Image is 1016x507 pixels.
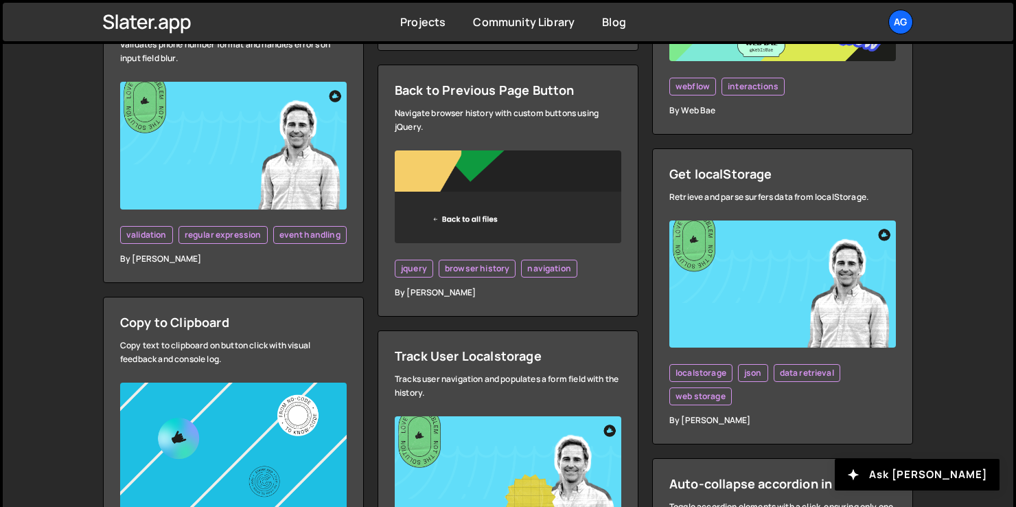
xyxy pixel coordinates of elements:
[744,368,762,379] span: json
[395,150,621,243] img: Screenshot%202024-05-24%20at%203.00.29%E2%80%AFPM.png
[395,286,621,300] div: By [PERSON_NAME]
[120,314,347,330] div: Copy to Clipboard
[835,459,1000,491] button: Ask [PERSON_NAME]
[676,81,710,92] span: webflow
[669,104,896,117] div: By Web Bae
[602,14,626,30] a: Blog
[185,229,262,240] span: regular expression
[669,190,896,204] div: Retrieve and parse surfers data from localStorage.
[395,82,621,98] div: Back to Previous Page Button
[676,391,726,402] span: web storage
[669,475,896,492] div: Auto-collapse accordion in Webflow
[445,263,509,274] span: browser history
[279,229,340,240] span: event handling
[126,229,167,240] span: validation
[401,263,427,274] span: jquery
[669,166,896,182] div: Get localStorage
[527,263,571,274] span: navigation
[120,38,347,65] div: Validates phone number format and handles errors on input field blur.
[780,368,834,379] span: data retrieval
[676,368,726,379] span: localstorage
[120,252,347,266] div: By [PERSON_NAME]
[473,14,575,30] a: Community Library
[120,339,347,366] div: Copy text to clipboard on button click with visual feedback and console log.
[400,14,446,30] a: Projects
[652,148,913,445] a: Get localStorage Retrieve and parse surfers data from localStorage. localstorage json data retrie...
[888,10,913,34] a: AG
[395,348,621,364] div: Track User Localstorage
[669,414,896,427] div: By [PERSON_NAME]
[395,106,621,134] div: Navigate browser history with custom buttons using jQuery.
[728,81,778,92] span: interactions
[669,221,896,348] img: YT%20-%20Thumb%20(1).png
[395,372,621,400] div: Tracks user navigation and populates a form field with the history.
[378,65,638,317] a: Back to Previous Page Button Navigate browser history with custom buttons using jQuery. jquery br...
[120,82,347,210] img: YT%20-%20Thumb%20(1).png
